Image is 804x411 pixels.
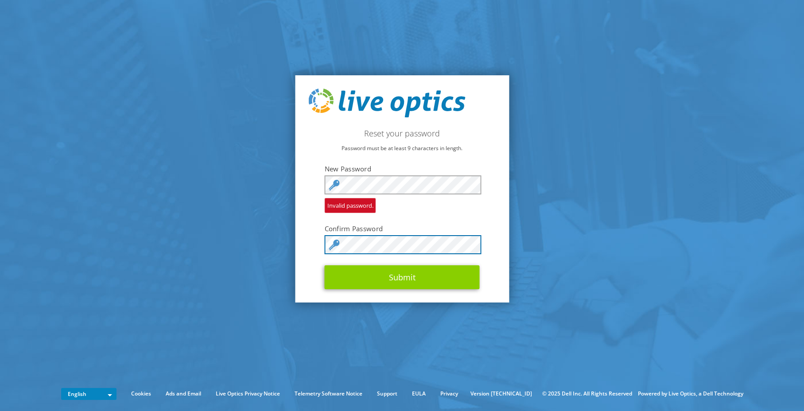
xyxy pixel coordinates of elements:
label: Confirm Password [325,224,480,233]
a: Live Optics Privacy Notice [209,389,287,399]
label: New Password [325,164,480,173]
span: Invalid password. [325,198,376,213]
li: © 2025 Dell Inc. All Rights Reserved [538,389,637,399]
li: Version [TECHNICAL_ID] [466,389,536,399]
h2: Reset your password [308,128,496,138]
img: live_optics_svg.svg [308,89,465,118]
button: Submit [325,265,480,289]
a: EULA [405,389,432,399]
p: Password must be at least 9 characters in length. [308,143,496,153]
a: Cookies [124,389,158,399]
a: Ads and Email [159,389,208,399]
a: Support [370,389,404,399]
li: Powered by Live Optics, a Dell Technology [638,389,743,399]
a: Privacy [434,389,465,399]
a: Telemetry Software Notice [288,389,369,399]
